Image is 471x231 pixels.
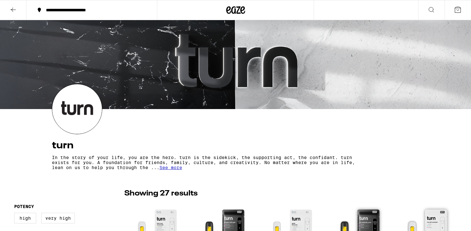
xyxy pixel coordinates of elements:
p: Showing 27 results [124,188,198,199]
label: High [14,213,36,223]
legend: Potency [14,204,34,209]
h4: turn [52,140,419,151]
label: Very High [41,213,75,223]
span: See more [160,165,182,170]
img: turn logo [52,84,102,134]
p: In the story of your life, you are the hero. turn is the sidekick, the supporting act, the confid... [52,155,364,170]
